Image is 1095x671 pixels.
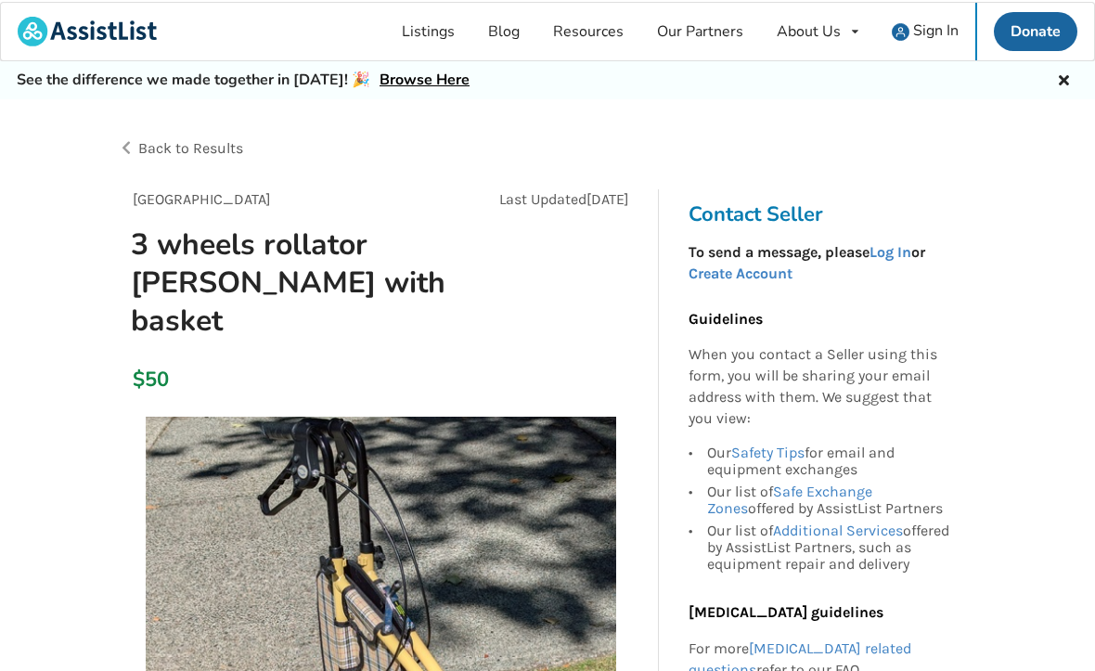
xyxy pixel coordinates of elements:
a: Safety Tips [731,442,805,459]
div: Our for email and equipment exchanges [707,443,954,479]
div: Our list of offered by AssistList Partners [707,479,954,518]
span: [DATE] [586,188,629,206]
a: user icon Sign In [875,1,975,58]
span: Last Updated [499,188,586,206]
p: When you contact a Seller using this form, you will be sharing your email address with them. We s... [689,342,954,427]
h1: 3 wheels rollator [PERSON_NAME] with basket [116,224,478,338]
a: Resources [536,1,640,58]
a: Create Account [689,263,792,280]
h3: Contact Seller [689,200,963,226]
div: Our list of offered by AssistList Partners, such as equipment repair and delivery [707,518,954,571]
span: Sign In [913,19,959,39]
div: $50 [133,365,135,391]
a: Donate [994,10,1077,49]
span: [GEOGRAPHIC_DATA] [133,188,271,206]
img: user icon [892,21,909,39]
a: Browse Here [380,68,470,88]
a: Blog [471,1,536,58]
div: About Us [777,22,841,37]
b: Guidelines [689,308,763,326]
a: Our Partners [640,1,760,58]
span: Back to Results [138,137,243,155]
a: Safe Exchange Zones [707,481,872,515]
a: Log In [870,241,911,259]
a: Additional Services [773,520,903,537]
a: Listings [385,1,471,58]
img: assistlist-logo [18,15,157,45]
b: [MEDICAL_DATA] guidelines [689,601,883,619]
h5: See the difference we made together in [DATE]! 🎉 [17,69,470,88]
strong: To send a message, please or [689,241,925,280]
